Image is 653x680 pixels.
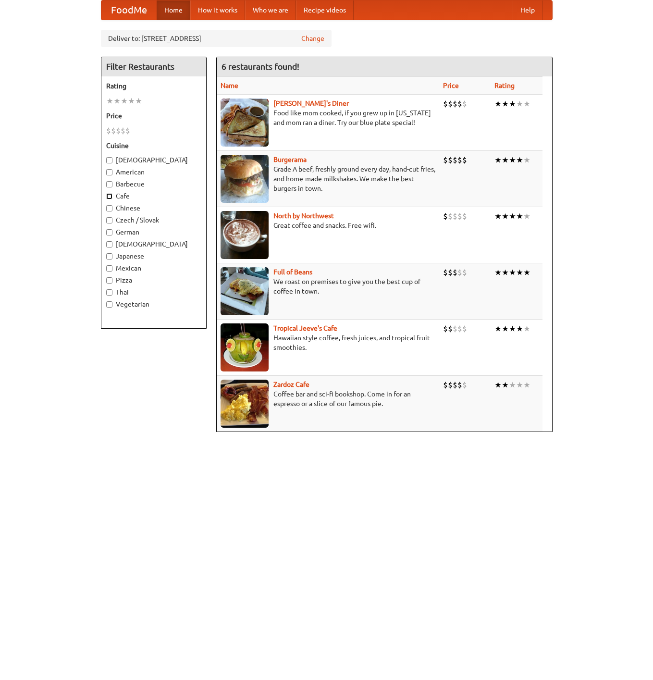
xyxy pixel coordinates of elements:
[509,267,516,278] li: ★
[523,99,530,109] li: ★
[513,0,542,20] a: Help
[494,82,515,89] a: Rating
[502,380,509,390] li: ★
[106,241,112,247] input: [DEMOGRAPHIC_DATA]
[509,99,516,109] li: ★
[273,212,334,220] a: North by Northwest
[106,141,201,150] h5: Cuisine
[516,99,523,109] li: ★
[221,155,269,203] img: burgerama.jpg
[502,155,509,165] li: ★
[106,179,201,189] label: Barbecue
[448,267,453,278] li: $
[448,211,453,222] li: $
[106,287,201,297] label: Thai
[509,323,516,334] li: ★
[113,96,121,106] li: ★
[296,0,354,20] a: Recipe videos
[494,267,502,278] li: ★
[106,215,201,225] label: Czech / Slovak
[502,323,509,334] li: ★
[116,125,121,136] li: $
[106,125,111,136] li: $
[221,99,269,147] img: sallys.jpg
[523,323,530,334] li: ★
[523,380,530,390] li: ★
[106,301,112,308] input: Vegetarian
[509,380,516,390] li: ★
[443,211,448,222] li: $
[509,211,516,222] li: ★
[457,211,462,222] li: $
[190,0,245,20] a: How it works
[106,275,201,285] label: Pizza
[453,155,457,165] li: $
[221,333,435,352] p: Hawaiian style coffee, fresh juices, and tropical fruit smoothies.
[462,267,467,278] li: $
[273,381,309,388] a: Zardoz Cafe
[221,323,269,371] img: jeeves.jpg
[273,268,312,276] b: Full of Beans
[448,99,453,109] li: $
[106,81,201,91] h5: Rating
[453,267,457,278] li: $
[106,227,201,237] label: German
[494,155,502,165] li: ★
[221,267,269,315] img: beans.jpg
[516,323,523,334] li: ★
[106,96,113,106] li: ★
[502,99,509,109] li: ★
[106,155,201,165] label: [DEMOGRAPHIC_DATA]
[106,265,112,272] input: Mexican
[453,380,457,390] li: $
[128,96,135,106] li: ★
[125,125,130,136] li: $
[523,155,530,165] li: ★
[494,211,502,222] li: ★
[509,155,516,165] li: ★
[106,181,112,187] input: Barbecue
[106,203,201,213] label: Chinese
[221,389,435,408] p: Coffee bar and sci-fi bookshop. Come in for an espresso or a slice of our famous pie.
[462,99,467,109] li: $
[273,324,337,332] b: Tropical Jeeve's Cafe
[443,323,448,334] li: $
[101,57,206,76] h4: Filter Restaurants
[221,108,435,127] p: Food like mom cooked, if you grew up in [US_STATE] and mom ran a diner. Try our blue plate special!
[516,155,523,165] li: ★
[106,239,201,249] label: [DEMOGRAPHIC_DATA]
[516,380,523,390] li: ★
[106,167,201,177] label: American
[106,277,112,284] input: Pizza
[301,34,324,43] a: Change
[494,380,502,390] li: ★
[121,125,125,136] li: $
[523,211,530,222] li: ★
[443,155,448,165] li: $
[457,323,462,334] li: $
[221,221,435,230] p: Great coffee and snacks. Free wifi.
[494,323,502,334] li: ★
[502,267,509,278] li: ★
[106,111,201,121] h5: Price
[443,82,459,89] a: Price
[462,323,467,334] li: $
[221,82,238,89] a: Name
[106,193,112,199] input: Cafe
[121,96,128,106] li: ★
[523,267,530,278] li: ★
[443,99,448,109] li: $
[273,156,307,163] a: Burgerama
[106,169,112,175] input: American
[443,380,448,390] li: $
[222,62,299,71] ng-pluralize: 6 restaurants found!
[221,211,269,259] img: north.jpg
[273,99,349,107] a: [PERSON_NAME]'s Diner
[502,211,509,222] li: ★
[106,157,112,163] input: [DEMOGRAPHIC_DATA]
[111,125,116,136] li: $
